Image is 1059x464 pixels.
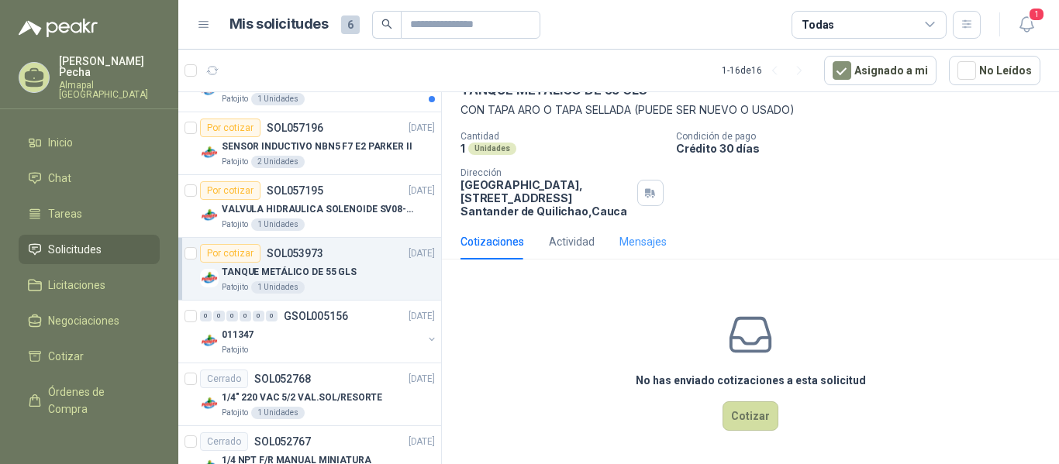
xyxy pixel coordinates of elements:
[240,311,251,321] div: 0
[222,139,412,154] p: SENSOR INDUCTIVO NBN5 F7 E2 PARKER II
[676,142,1053,155] p: Crédito 30 días
[19,235,160,264] a: Solicitudes
[251,407,305,419] div: 1 Unidades
[200,432,248,451] div: Cerrado
[48,348,84,365] span: Cotizar
[722,58,812,83] div: 1 - 16 de 16
[19,306,160,335] a: Negociaciones
[59,81,160,99] p: Almapal [GEOGRAPHIC_DATA]
[178,363,441,426] a: CerradoSOL052768[DATE] Company Logo1/4" 220 VAC 5/2 VAL.SOL/RESORTEPatojito1 Unidades
[267,122,323,133] p: SOL057196
[381,19,392,29] span: search
[409,372,435,387] p: [DATE]
[19,377,160,424] a: Órdenes de Compra
[19,270,160,300] a: Licitaciones
[802,16,834,33] div: Todas
[636,372,866,389] h3: No has enviado cotizaciones a esta solicitud
[48,205,82,222] span: Tareas
[229,13,329,36] h1: Mis solicitudes
[284,311,348,321] p: GSOL005156
[461,142,465,155] p: 1
[48,170,71,187] span: Chat
[48,277,105,294] span: Licitaciones
[251,156,305,168] div: 2 Unidades
[619,233,667,250] div: Mensajes
[178,238,441,301] a: Por cotizarSOL053973[DATE] Company LogoTANQUE METÁLICO DE 55 GLSPatojito1 Unidades
[1012,11,1040,39] button: 1
[341,15,360,34] span: 6
[48,134,73,151] span: Inicio
[200,206,219,225] img: Company Logo
[949,56,1040,85] button: No Leídos
[19,19,98,37] img: Logo peakr
[676,131,1053,142] p: Condición de pago
[222,93,248,105] p: Patojito
[461,167,631,178] p: Dirección
[409,184,435,198] p: [DATE]
[254,373,311,384] p: SOL052768
[200,269,219,287] img: Company Logo
[59,56,160,77] p: [PERSON_NAME] Pecha
[267,185,323,196] p: SOL057195
[461,178,631,218] p: [GEOGRAPHIC_DATA], [STREET_ADDRESS] Santander de Quilichao , Cauca
[200,119,260,137] div: Por cotizar
[461,131,664,142] p: Cantidad
[409,246,435,261] p: [DATE]
[222,328,254,342] p: 011347
[267,248,323,259] p: SOL053973
[409,121,435,136] p: [DATE]
[222,202,415,217] p: VALVULA HIDRAULICA SOLENOIDE SV08-20 REF : SV08-3B-N-24DC-DG NORMALMENTE CERRADA
[468,143,516,155] div: Unidades
[48,241,102,258] span: Solicitudes
[461,101,1040,119] p: CON TAPA ARO O TAPA SELLADA (PUEDE SER NUEVO O USADO)
[222,390,382,405] p: 1/4" 220 VAC 5/2 VAL.SOL/RESORTE
[200,332,219,350] img: Company Logo
[824,56,937,85] button: Asignado a mi
[253,311,264,321] div: 0
[200,244,260,263] div: Por cotizar
[200,307,438,356] a: 0 0 0 0 0 0 GSOL005156[DATE] Company Logo011347Patojito
[19,163,160,193] a: Chat
[254,436,311,447] p: SOL052767
[48,312,119,329] span: Negociaciones
[723,401,778,431] button: Cotizar
[19,342,160,371] a: Cotizar
[200,311,212,321] div: 0
[200,181,260,200] div: Por cotizar
[200,369,248,388] div: Cerrado
[251,281,305,294] div: 1 Unidades
[48,383,145,418] span: Órdenes de Compra
[461,233,524,250] div: Cotizaciones
[251,218,305,231] div: 1 Unidades
[1028,7,1045,22] span: 1
[266,311,278,321] div: 0
[222,407,248,419] p: Patojito
[222,281,248,294] p: Patojito
[226,311,238,321] div: 0
[178,112,441,175] a: Por cotizarSOL057196[DATE] Company LogoSENSOR INDUCTIVO NBN5 F7 E2 PARKER IIPatojito2 Unidades
[19,199,160,229] a: Tareas
[178,175,441,238] a: Por cotizarSOL057195[DATE] Company LogoVALVULA HIDRAULICA SOLENOIDE SV08-20 REF : SV08-3B-N-24DC-...
[222,156,248,168] p: Patojito
[213,311,225,321] div: 0
[251,93,305,105] div: 1 Unidades
[549,233,595,250] div: Actividad
[19,128,160,157] a: Inicio
[409,309,435,324] p: [DATE]
[222,344,248,356] p: Patojito
[222,265,357,280] p: TANQUE METÁLICO DE 55 GLS
[222,218,248,231] p: Patojito
[200,394,219,413] img: Company Logo
[409,435,435,449] p: [DATE]
[200,143,219,162] img: Company Logo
